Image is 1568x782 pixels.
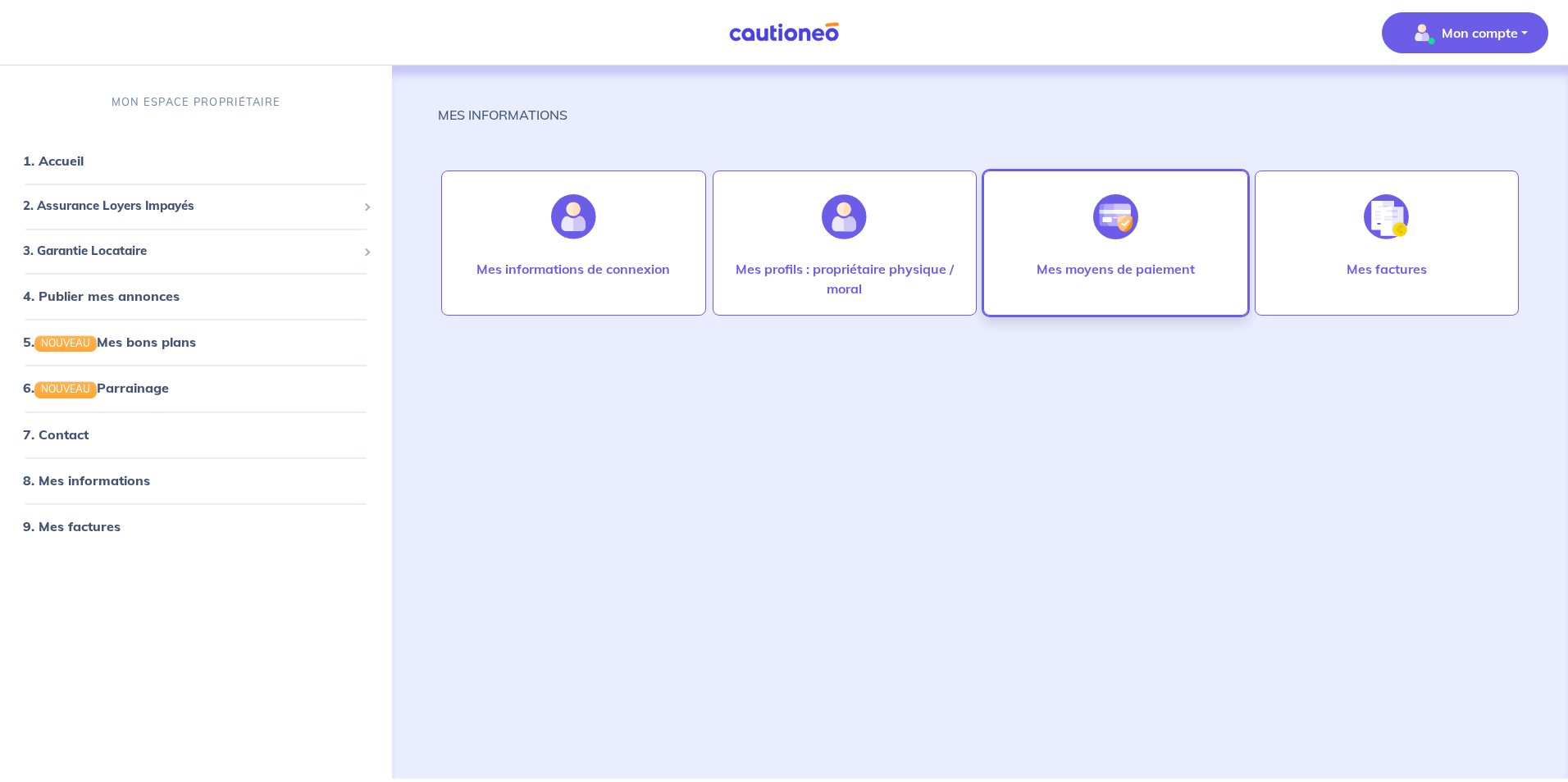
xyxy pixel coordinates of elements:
a: 8. Mes informations [23,472,150,489]
a: 7. Contact [23,426,89,443]
a: 1. Accueil [23,153,84,170]
a: 6.NOUVEAUParrainage [23,380,169,397]
div: 8. Mes informations [7,464,385,497]
a: 5.NOUVEAUMes bons plans [23,334,196,351]
div: 1. Accueil [7,145,385,178]
p: Mes factures [1347,259,1427,279]
p: MON ESPACE PROPRIÉTAIRE [112,94,280,110]
img: illu_account_add.svg [822,194,867,239]
div: 5.NOUVEAUMes bons plans [7,326,385,359]
a: 9. Mes factures [23,518,121,534]
img: illu_invoice.svg [1364,194,1409,239]
div: 7. Contact [7,418,385,451]
p: MES INFORMATIONS [438,105,567,125]
p: Mes profils : propriétaire physique / moral [730,259,960,298]
p: Mes moyens de paiement [1037,259,1195,279]
div: 6.NOUVEAUParrainage [7,372,385,405]
p: Mon compte [1442,23,1518,43]
p: Mes informations de connexion [476,259,670,279]
a: 4. Publier mes annonces [23,289,180,305]
div: 3. Garantie Locataire [7,235,385,267]
img: illu_credit_card_no_anim.svg [1093,194,1138,239]
div: 4. Publier mes annonces [7,280,385,313]
div: 9. Mes factures [7,510,385,543]
img: illu_account_valid_menu.svg [1409,20,1435,46]
div: 2. Assurance Loyers Impayés [7,191,385,223]
button: illu_account_valid_menu.svgMon compte [1382,12,1548,53]
span: 3. Garantie Locataire [23,242,357,261]
span: 2. Assurance Loyers Impayés [23,198,357,216]
img: Cautioneo [722,22,846,43]
img: illu_account.svg [551,194,596,239]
